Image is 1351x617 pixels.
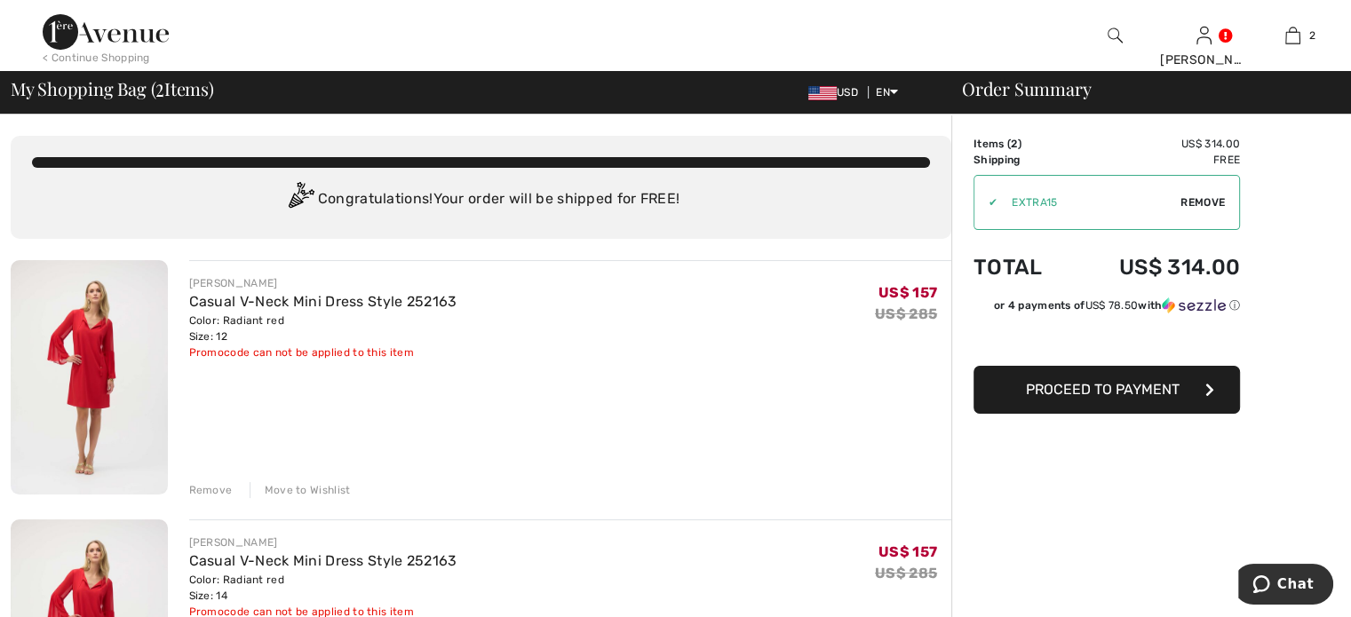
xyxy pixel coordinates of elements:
span: Remove [1180,194,1225,210]
span: 2 [1309,28,1315,44]
img: My Info [1196,25,1212,46]
td: Free [1070,152,1240,168]
a: Casual V-Neck Mini Dress Style 252163 [189,293,457,310]
span: EN [876,86,898,99]
a: Sign In [1196,27,1212,44]
div: or 4 payments ofUS$ 78.50withSezzle Click to learn more about Sezzle [974,297,1240,320]
img: Congratulation2.svg [282,182,318,218]
img: US Dollar [808,86,837,100]
img: search the website [1108,25,1123,46]
span: USD [808,86,865,99]
img: Casual V-Neck Mini Dress Style 252163 [11,260,168,494]
span: 2 [1011,138,1017,150]
span: US$ 78.50 [1085,299,1138,312]
td: Items ( ) [974,136,1070,152]
div: Order Summary [941,80,1340,98]
input: Promo code [997,176,1180,229]
div: [PERSON_NAME] [189,534,457,550]
a: 2 [1249,25,1336,46]
div: ✔ [974,194,997,210]
iframe: Opens a widget where you can chat to one of our agents [1238,564,1333,608]
div: Congratulations! Your order will be shipped for FREE! [32,182,930,218]
span: 2 [155,75,164,99]
img: My Bag [1285,25,1300,46]
span: Proceed to Payment [1026,381,1180,398]
div: Color: Radiant red Size: 12 [189,312,457,344]
span: US$ 157 [878,543,937,560]
s: US$ 285 [875,305,937,322]
td: Total [974,237,1070,297]
iframe: PayPal-paypal [974,320,1240,360]
span: US$ 157 [878,284,937,301]
img: Sezzle [1162,297,1226,313]
a: Casual V-Neck Mini Dress Style 252163 [189,552,457,569]
td: Shipping [974,152,1070,168]
div: Remove [189,482,233,498]
div: [PERSON_NAME] [1160,51,1247,69]
div: Color: Radiant red Size: 14 [189,572,457,604]
div: Promocode can not be applied to this item [189,344,457,360]
div: Move to Wishlist [250,482,351,498]
td: US$ 314.00 [1070,237,1240,297]
td: US$ 314.00 [1070,136,1240,152]
span: My Shopping Bag ( Items) [11,80,214,98]
div: [PERSON_NAME] [189,275,457,291]
div: < Continue Shopping [43,50,150,66]
button: Proceed to Payment [974,366,1240,414]
img: 1ère Avenue [43,14,169,50]
s: US$ 285 [875,565,937,581]
div: or 4 payments of with [994,297,1240,313]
